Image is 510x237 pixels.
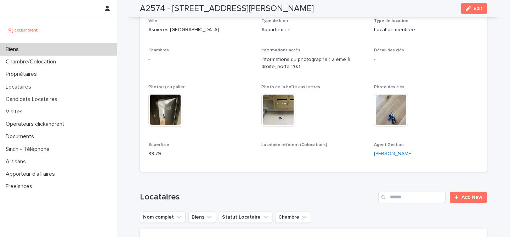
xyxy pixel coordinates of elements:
[450,192,487,203] a: Add New
[148,150,253,158] p: 89.79
[378,192,446,203] input: Search
[188,211,216,223] button: Biens
[148,19,157,23] span: Ville
[461,195,482,200] span: Add New
[374,48,404,52] span: Détail des clés
[261,143,327,147] span: Locataire référent (Colocations)
[461,3,487,14] button: Edit
[374,56,478,63] p: -
[3,46,24,53] p: Biens
[261,56,366,71] p: Informations du photographe : 2 eme à droite, porte 203
[261,150,366,158] p: -
[140,4,314,14] h2: A2574 - [STREET_ADDRESS][PERSON_NAME]
[148,143,169,147] span: Superficie
[3,108,28,115] p: Visites
[148,85,185,89] span: Photo(s) du palier
[3,158,32,165] p: Artisans
[3,146,55,153] p: Sinch - Téléphone
[148,56,253,63] p: -
[3,183,38,190] p: Freelances
[3,121,70,128] p: Operateurs clickandrent
[374,19,408,23] span: Type de location
[3,58,62,65] p: Chambre/Colocation
[3,171,61,177] p: Apporteur d'affaires
[3,96,63,103] p: Candidats Locataires
[374,26,478,34] p: Location meublée
[261,26,366,34] p: Appartement
[148,26,253,34] p: Asnieres-[GEOGRAPHIC_DATA]
[140,192,375,202] h1: Locataires
[148,48,169,52] span: Chambres
[261,85,320,89] span: Photo de la boîte aux lettres
[140,211,186,223] button: Nom complet
[275,211,311,223] button: Chambre
[6,23,40,37] img: UCB0brd3T0yccxBKYDjQ
[374,143,404,147] span: Agent Gestion
[374,85,404,89] span: Photo des clés
[3,71,42,78] p: Propriétaires
[219,211,272,223] button: Statut Locataire
[374,150,413,158] a: [PERSON_NAME]
[261,19,288,23] span: Type de bien
[3,133,40,140] p: Documents
[261,48,300,52] span: Informations accès
[474,6,482,11] span: Edit
[3,84,37,90] p: Locataires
